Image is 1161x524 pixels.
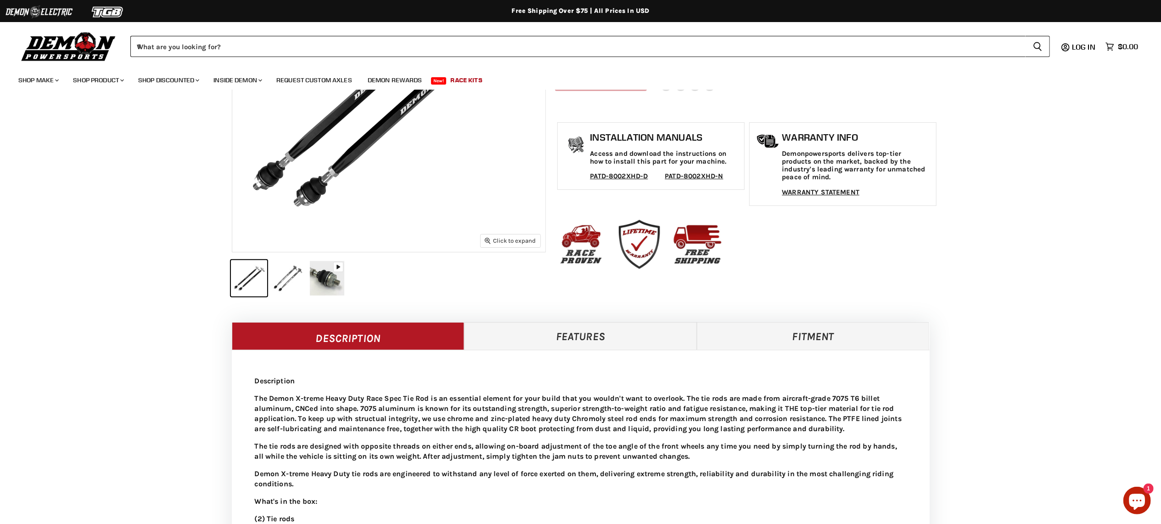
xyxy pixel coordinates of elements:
[255,376,907,386] p: Description
[612,217,666,271] img: warranty_1.jpg
[309,260,345,296] button: (FOR TESTING) CFMOTO ZFORCE 950 Demon Xtreme Heavy Duty Tie Rod Race Spec thumbnail
[11,71,64,90] a: Shop Make
[590,172,648,180] a: PATD-8002XHD-D
[444,71,489,90] a: Race Kits
[255,441,907,461] p: The tie rods are designed with opposite threads on either ends, allowing on-board adjustment of t...
[590,150,740,166] p: Access and download the instructions on how to install this part for your machine.
[231,260,267,296] button: (FOR TESTING) CFMOTO ZFORCE 950 Demon Xtreme Heavy Duty Tie Rod Race Spec thumbnail
[255,496,907,507] p: What's in the box:
[130,36,1026,57] input: When autocomplete results are available use up and down arrows to review and enter to select
[207,71,268,90] a: Inside Demon
[1026,36,1050,57] button: Search
[554,217,608,271] img: race_proven_1.jpg
[1118,42,1138,51] span: $0.00
[665,172,723,180] a: PATD-8002XHD-N
[565,134,588,157] img: install_manual-icon.png
[1072,42,1095,51] span: Log in
[1101,40,1143,53] a: $0.00
[782,132,931,143] h1: Warranty Info
[269,71,359,90] a: Request Custom Axles
[255,393,907,434] p: The Demon X-treme Heavy Duty Race Spec Tie Rod is an essential element for your build that you wo...
[11,67,1136,90] ul: Main menu
[232,322,465,350] a: Description
[757,134,780,148] img: warranty-icon.png
[270,260,306,296] button: PATD-3004XHD-N thumbnail
[485,237,536,244] span: Click to expand
[464,322,697,350] a: Features
[66,71,129,90] a: Shop Product
[671,217,724,271] img: free_shipping_1.jpg
[255,469,907,489] p: Demon X-treme Heavy Duty tie rods are engineered to withstand any level of force exerted on them,...
[361,71,429,90] a: Demon Rewards
[782,150,931,182] p: Demonpowersports delivers top-tier products on the market, backed by the industry's leading warra...
[73,3,142,21] img: TGB Logo 2
[5,3,73,21] img: Demon Electric Logo 2
[130,36,1050,57] form: Product
[18,30,119,63] img: Demon Powersports
[1121,487,1154,517] inbox-online-store-chat: Shopify online store chat
[213,7,948,15] div: Free Shipping Over $75 | All Prices In USD
[481,234,540,247] button: Click to expand
[590,132,740,143] h1: Installation Manuals
[697,322,930,350] a: Fitment
[131,71,205,90] a: Shop Discounted
[255,514,907,524] p: (2) Tie rods
[782,188,859,196] a: WARRANTY STATEMENT
[1068,43,1101,51] a: Log in
[431,77,447,85] span: New!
